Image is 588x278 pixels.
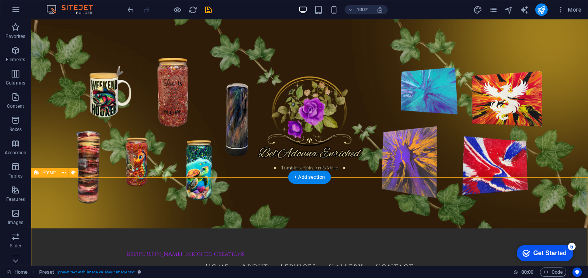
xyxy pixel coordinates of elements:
[376,6,383,13] i: On resize automatically adjust zoom level to fit chosen device.
[8,219,24,226] p: Images
[172,5,182,14] button: Click here to leave preview mode and continue editing
[39,268,141,277] nav: breadcrumb
[520,5,529,14] i: AI Writer
[345,5,372,14] button: 100%
[489,5,498,14] button: pages
[9,173,22,179] p: Tables
[504,5,513,14] i: Navigator
[126,5,135,14] button: undo
[10,243,22,249] p: Slider
[554,3,585,16] button: More
[5,33,25,40] p: Favorites
[535,3,548,16] button: publish
[540,268,566,277] button: Code
[557,6,581,14] span: More
[23,9,56,16] div: Get Started
[288,171,331,184] div: + Add section
[5,150,26,156] p: Accordion
[6,4,63,20] div: Get Started 5 items remaining, 0% complete
[6,80,25,86] p: Columns
[356,5,369,14] h6: 100%
[9,126,22,133] p: Boxes
[473,5,483,14] button: design
[521,268,533,277] span: 00 00
[504,5,514,14] button: navigator
[6,57,26,63] p: Elements
[473,5,482,14] i: Design (Ctrl+Alt+Y)
[39,268,54,277] span: Click to select. Double-click to edit
[7,103,24,109] p: Content
[57,2,65,9] div: 5
[527,269,528,275] span: :
[203,5,213,14] button: save
[188,5,197,14] button: reload
[45,5,103,14] img: Editor Logo
[489,5,498,14] i: Pages (Ctrl+Alt+S)
[543,268,563,277] span: Code
[42,170,56,175] span: Preset
[57,268,134,277] span: . preset-text-with-image-v4-about-image-text
[138,270,141,274] i: This element is a customizable preset
[6,268,28,277] a: Click to cancel selection. Double-click to open Pages
[537,5,546,14] i: Publish
[126,5,135,14] i: Undo: Change image (Ctrl+Z)
[513,268,534,277] h6: Session time
[188,5,197,14] i: Reload page
[572,268,582,277] button: Usercentrics
[6,196,25,202] p: Features
[204,5,213,14] i: Save (Ctrl+S)
[520,5,529,14] button: text_generator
